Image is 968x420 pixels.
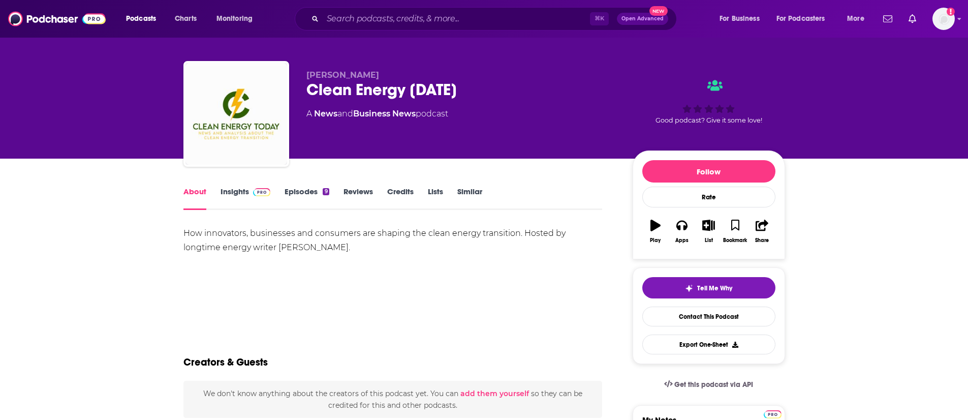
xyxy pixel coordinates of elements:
button: Show profile menu [932,8,955,30]
button: open menu [209,11,266,27]
span: For Podcasters [776,12,825,26]
button: Open AdvancedNew [617,13,668,25]
button: open menu [840,11,877,27]
a: Similar [457,187,482,210]
h2: Creators & Guests [183,356,268,369]
div: 9 [323,188,329,195]
div: Rate [642,187,775,207]
span: Tell Me Why [697,284,732,292]
a: Business News [353,109,416,118]
div: Play [650,237,661,244]
span: Charts [175,12,197,26]
span: We don't know anything about the creators of this podcast yet . You can so they can be credited f... [203,389,582,409]
span: Logged in as patiencebaldacci [932,8,955,30]
a: News [314,109,337,118]
button: Follow [642,160,775,183]
a: Reviews [344,187,373,210]
a: Credits [387,187,414,210]
div: Bookmark [723,237,747,244]
a: Get this podcast via API [656,372,762,397]
a: About [183,187,206,210]
span: New [649,6,668,16]
span: Monitoring [216,12,253,26]
input: Search podcasts, credits, & more... [323,11,590,27]
div: A podcast [306,108,448,120]
a: Lists [428,187,443,210]
span: For Business [720,12,760,26]
button: open menu [712,11,772,27]
span: [PERSON_NAME] [306,70,379,80]
a: Charts [168,11,203,27]
button: Bookmark [722,213,748,250]
img: Podchaser Pro [764,410,782,418]
img: User Profile [932,8,955,30]
span: Get this podcast via API [674,380,753,389]
button: tell me why sparkleTell Me Why [642,277,775,298]
div: Good podcast? Give it some love! [633,70,785,133]
button: Play [642,213,669,250]
svg: Add a profile image [947,8,955,16]
a: Pro website [764,409,782,418]
div: Apps [675,237,689,244]
button: open menu [770,11,840,27]
a: InsightsPodchaser Pro [221,187,271,210]
a: Contact This Podcast [642,307,775,326]
div: Search podcasts, credits, & more... [304,7,686,31]
img: Clean Energy Today [185,63,287,165]
div: Share [755,237,769,244]
span: and [337,109,353,118]
span: Podcasts [126,12,156,26]
img: Podchaser Pro [253,188,271,196]
div: How innovators, businesses and consumers are shaping the clean energy transition. Hosted by longt... [183,226,603,255]
span: ⌘ K [590,12,609,25]
div: List [705,237,713,244]
a: Episodes9 [285,187,329,210]
span: Good podcast? Give it some love! [655,116,762,124]
button: Share [748,213,775,250]
button: open menu [119,11,169,27]
button: List [695,213,722,250]
button: Apps [669,213,695,250]
img: tell me why sparkle [685,284,693,292]
span: Open Advanced [621,16,664,21]
span: More [847,12,864,26]
a: Show notifications dropdown [879,10,896,27]
button: Export One-Sheet [642,335,775,354]
a: Show notifications dropdown [904,10,920,27]
button: add them yourself [460,389,529,398]
img: Podchaser - Follow, Share and Rate Podcasts [8,9,106,28]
